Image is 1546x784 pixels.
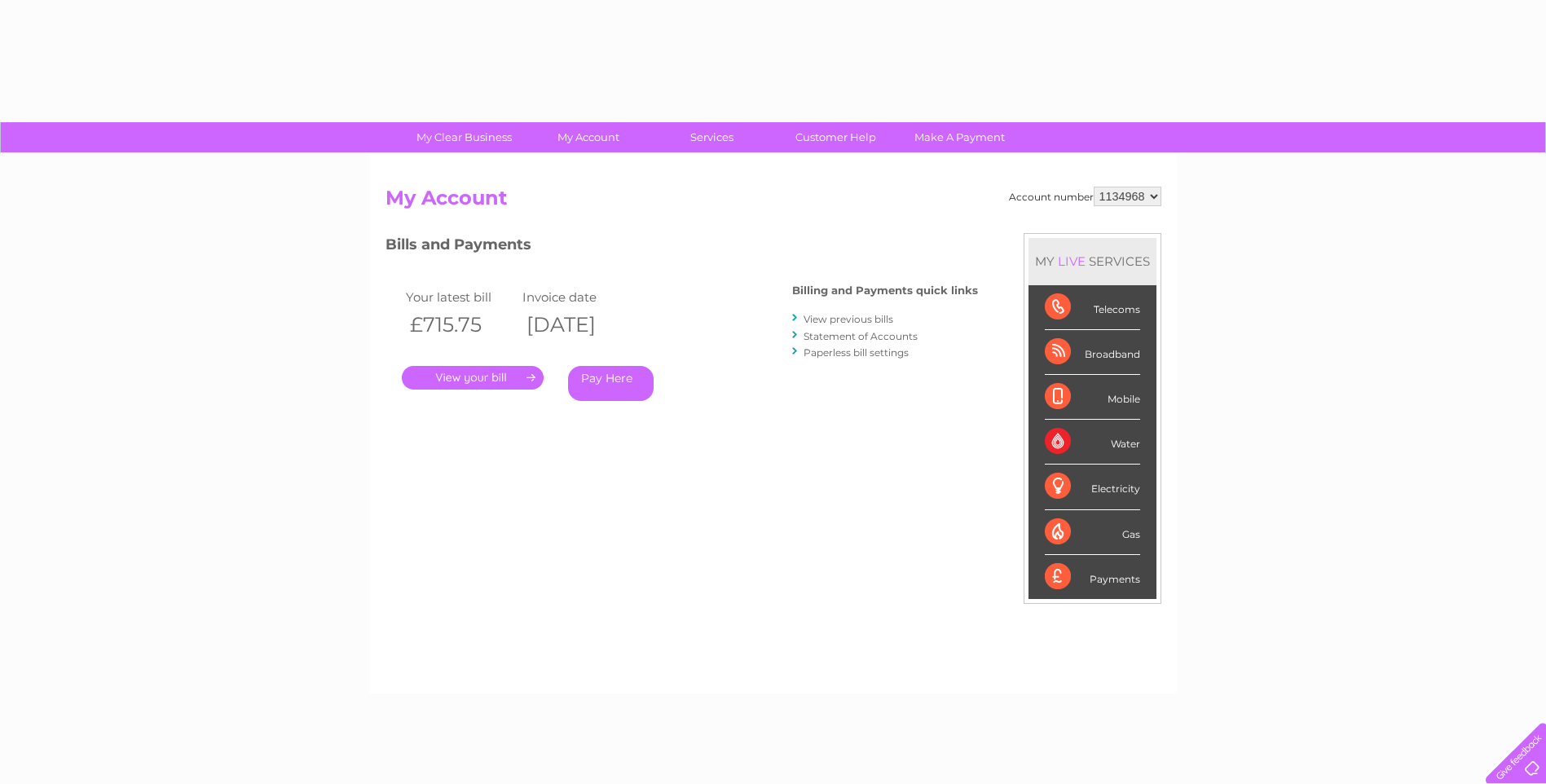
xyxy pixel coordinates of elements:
[804,346,909,359] a: Paperless bill settings
[1045,555,1140,599] div: Payments
[1028,238,1156,284] div: MY SERVICES
[402,366,544,390] a: .
[1045,510,1140,555] div: Gas
[385,187,1161,218] h2: My Account
[518,308,636,341] th: [DATE]
[1009,187,1161,206] div: Account number
[518,286,636,308] td: Invoice date
[792,284,978,297] h4: Billing and Payments quick links
[892,122,1027,152] a: Make A Payment
[397,122,531,152] a: My Clear Business
[1045,420,1140,465] div: Water
[645,122,779,152] a: Services
[402,308,519,341] th: £715.75
[1055,253,1089,269] div: LIVE
[402,286,519,308] td: Your latest bill
[568,366,654,401] a: Pay Here
[1045,285,1140,330] div: Telecoms
[804,313,893,325] a: View previous bills
[1045,465,1140,509] div: Electricity
[804,330,918,342] a: Statement of Accounts
[769,122,903,152] a: Customer Help
[521,122,655,152] a: My Account
[1045,330,1140,375] div: Broadband
[1045,375,1140,420] div: Mobile
[385,233,978,262] h3: Bills and Payments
